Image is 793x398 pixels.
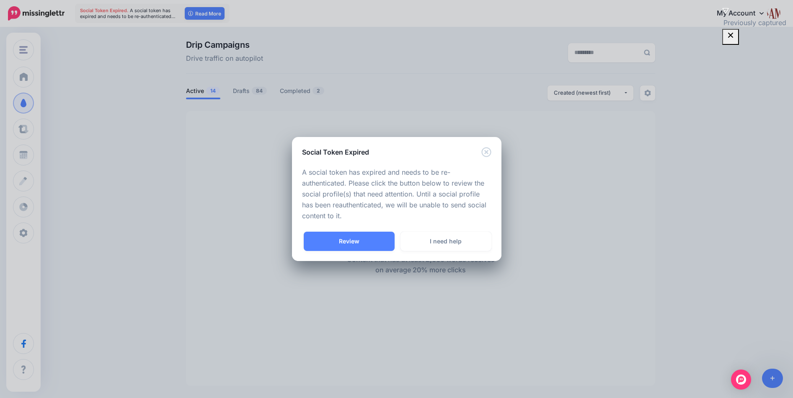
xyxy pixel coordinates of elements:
[302,167,491,222] p: A social token has expired and needs to be re-authenticated. Please click the button below to rev...
[481,147,491,158] button: Close
[731,370,751,390] div: Open Intercom Messenger
[302,147,369,157] h5: Social Token Expired
[400,232,491,251] a: I need help
[304,232,395,251] a: Review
